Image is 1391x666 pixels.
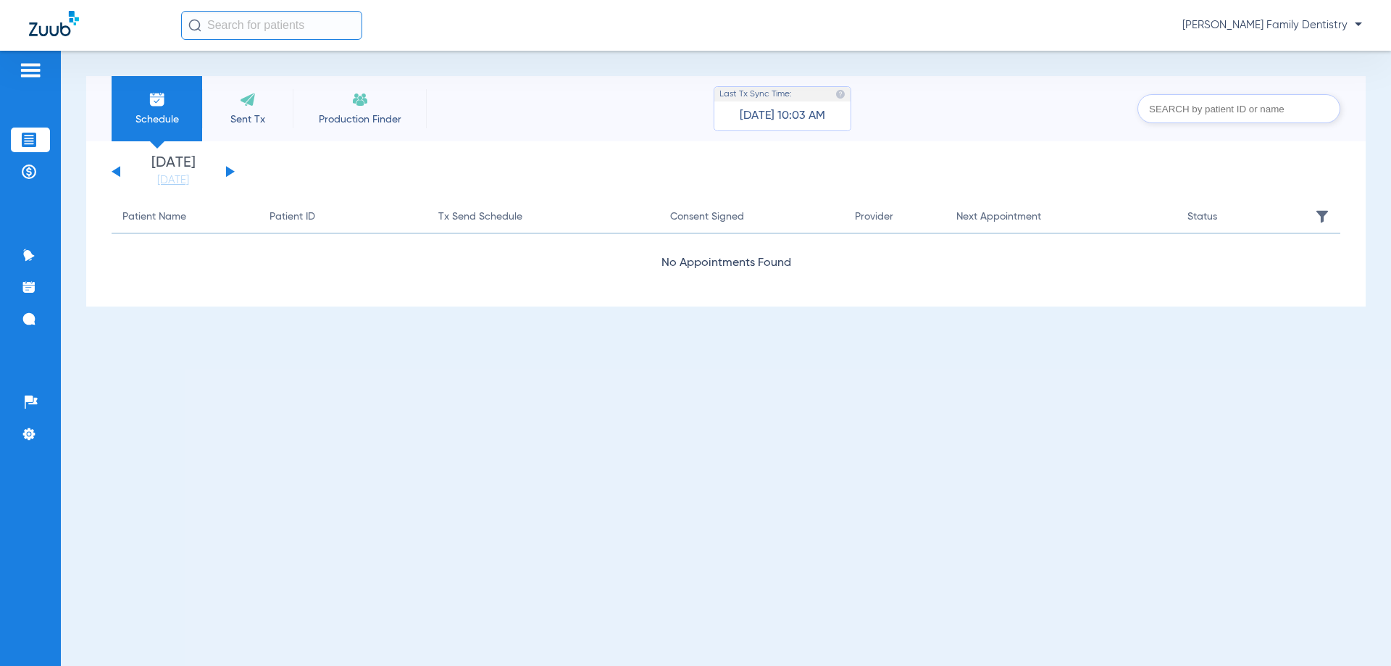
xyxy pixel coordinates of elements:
span: [DATE] 10:03 AM [740,109,825,123]
span: Last Tx Sync Time: [719,87,792,101]
a: [DATE] [130,173,217,188]
div: Provider [855,209,893,225]
li: [DATE] [130,156,217,188]
div: Next Appointment [956,209,1166,225]
img: filter.svg [1315,209,1329,224]
img: Zuub Logo [29,11,79,36]
img: Recare [351,91,369,108]
div: Provider [855,209,934,225]
img: hamburger-icon [19,62,42,79]
img: last sync help info [835,89,845,99]
span: No Appointments Found [112,256,1340,270]
input: SEARCH by patient ID or name [1137,94,1340,123]
div: Next Appointment [956,209,1041,225]
div: Status [1187,209,1292,225]
span: Schedule [122,112,191,127]
span: Sent Tx [213,112,282,127]
div: Tx Send Schedule [438,209,648,225]
div: Status [1187,209,1217,225]
img: Schedule [149,91,166,108]
div: Patient ID [270,209,416,225]
img: Search Icon [188,19,201,32]
span: [PERSON_NAME] Family Dentistry [1182,18,1362,33]
div: Consent Signed [670,209,834,225]
img: Sent Tx [239,91,256,108]
div: Tx Send Schedule [438,209,522,225]
span: Production Finder [304,112,416,127]
div: Patient Name [122,209,248,225]
div: Patient ID [270,209,315,225]
input: Search for patients [181,11,362,40]
div: Consent Signed [670,209,744,225]
div: Patient Name [122,209,186,225]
